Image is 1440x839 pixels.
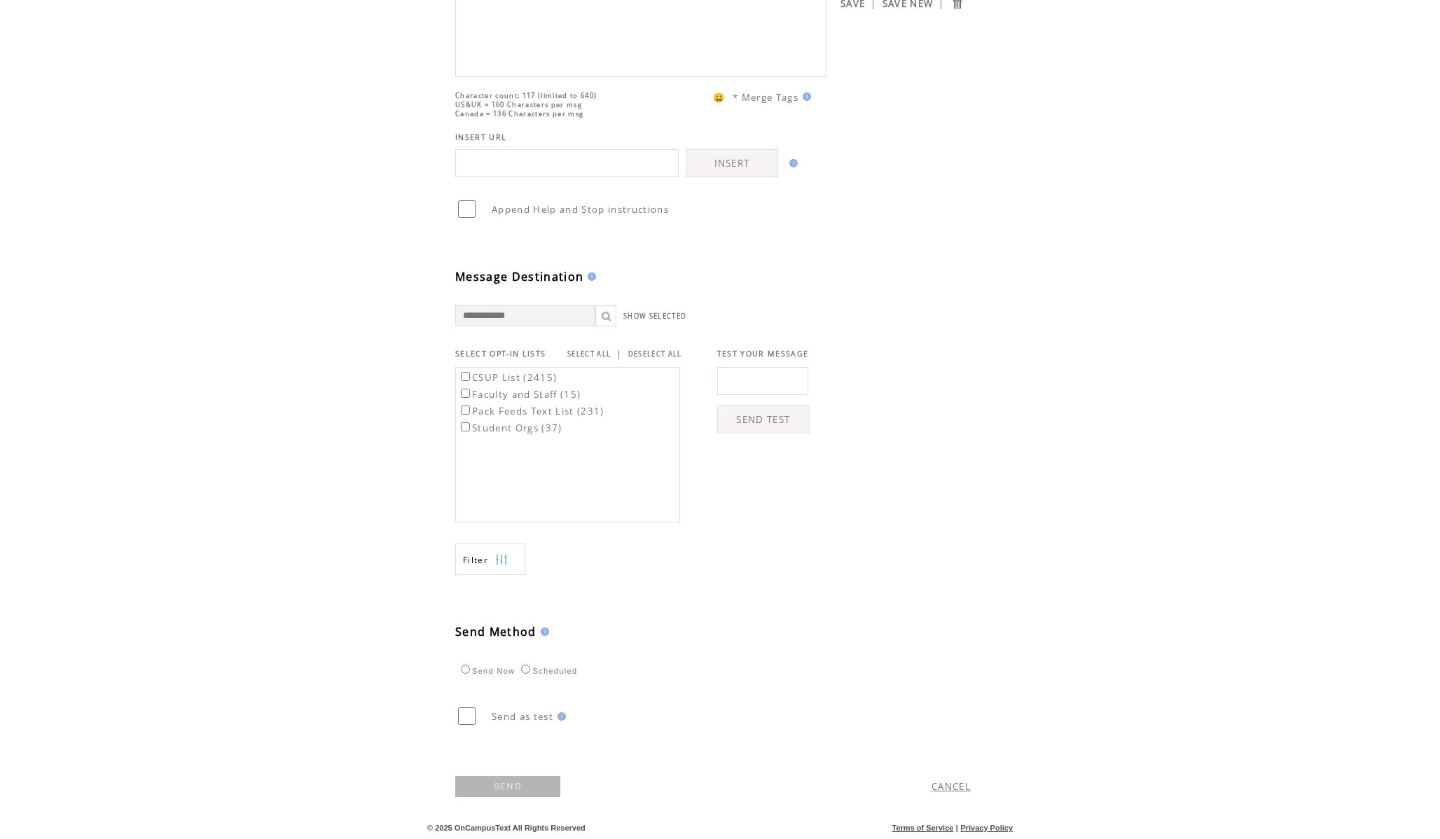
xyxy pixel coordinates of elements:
[733,91,798,104] span: * Merge Tags
[583,272,596,281] img: help.gif
[458,405,604,417] label: Pack Feeds Text List (231)
[717,349,809,359] span: TEST YOUR MESSAGE
[798,92,811,101] img: help.gif
[932,780,971,793] a: CANCEL
[461,422,470,431] input: Student Orgs (37)
[458,422,562,434] label: Student Orgs (37)
[455,776,560,797] a: SEND
[960,824,1013,832] a: Privacy Policy
[457,667,515,675] label: Send Now
[567,349,611,359] a: SELECT ALL
[492,710,553,723] span: Send as test
[536,627,549,636] img: help.gif
[463,554,488,566] span: Show filters
[461,405,470,415] input: Pack Feeds Text List (231)
[713,91,726,104] span: 😀
[455,349,546,359] span: SELECT OPT-IN LISTS
[455,543,525,575] a: Filter
[458,371,557,384] label: CSUP List (2415)
[956,824,958,832] span: |
[455,624,536,639] span: Send Method
[623,312,686,321] a: SHOW SELECTED
[521,665,530,674] input: Scheduled
[427,824,586,832] span: © 2025 OnCampusText All Rights Reserved
[455,100,582,109] span: US&UK = 160 Characters per msg
[492,203,669,216] span: Append Help and Stop instructions
[455,109,583,118] span: Canada = 136 Characters per msg
[495,544,508,576] img: filters.png
[455,91,597,100] span: Character count: 117 (limited to 640)
[892,824,954,832] a: Terms of Service
[616,347,622,360] span: |
[518,667,577,675] label: Scheduled
[455,132,506,142] span: INSERT URL
[461,665,470,674] input: Send Now
[628,349,682,359] a: DESELECT ALL
[785,159,798,167] img: help.gif
[461,372,470,381] input: CSUP List (2415)
[461,389,470,398] input: Faculty and Staff (15)
[553,712,566,721] img: help.gif
[686,149,778,177] a: INSERT
[455,269,583,284] span: Message Destination
[717,405,810,434] a: SEND TEST
[458,388,581,401] label: Faculty and Staff (15)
